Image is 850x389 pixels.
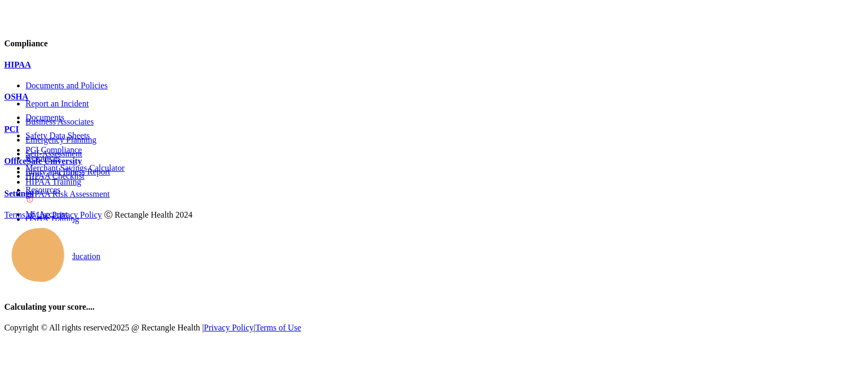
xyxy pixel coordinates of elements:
a: Report an Incident [25,99,846,109]
a: Merchant Savings Calculator [25,163,846,173]
a: Documents and Policies [25,81,846,90]
a: Privacy Policy [52,210,102,219]
a: Terms of Use [4,210,50,219]
div: Copyright © All rights reserved 2025 @ Rectangle Health | | [4,323,846,333]
p: HIPAA Training [25,177,846,187]
h4: Calculating your score.... [4,302,846,312]
img: loading.6f9b2b87.gif [4,221,72,289]
a: Safety Data Sheets [25,131,846,140]
span: Ⓒ Rectangle Health 2024 [104,210,193,219]
a: OSHA [4,92,846,102]
a: Settings [4,189,846,198]
img: PMB logo [4,4,149,26]
a: PCI [4,125,846,134]
a: Documents [25,113,846,122]
h4: Compliance [4,39,846,48]
img: danger-circle.6113f641.png [25,195,34,204]
a: HIPAA Training [25,177,846,206]
a: Privacy Policy [204,323,254,332]
a: HIPAA [4,60,846,70]
a: Terms of Use [256,323,301,332]
a: OfficeSafe University [4,156,846,166]
a: PCI Compliance [25,145,846,155]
